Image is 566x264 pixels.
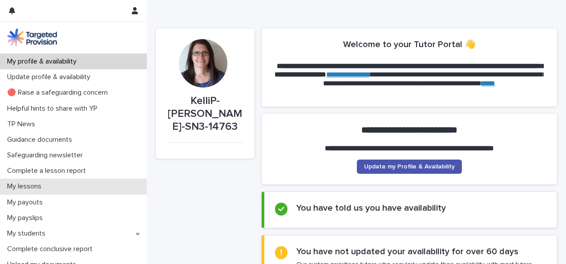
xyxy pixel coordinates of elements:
[364,164,455,170] span: Update my Profile & Availability
[4,73,97,81] p: Update profile & availability
[4,198,50,207] p: My payouts
[296,203,446,213] h2: You have told us you have availability
[4,88,115,97] p: 🔴 Raise a safeguarding concern
[4,104,105,113] p: Helpful hints to share with YP
[343,39,476,50] h2: Welcome to your Tutor Portal 👋
[4,57,84,66] p: My profile & availability
[4,214,50,222] p: My payslips
[4,182,49,191] p: My lessons
[296,246,518,257] h2: You have not updated your availability for over 60 days
[357,160,462,174] a: Update my Profile & Availability
[4,245,100,253] p: Complete conclusive report
[4,151,90,160] p: Safeguarding newsletter
[166,95,244,133] p: KelliP-[PERSON_NAME]-SN3-14763
[4,167,93,175] p: Complete a lesson report
[4,229,53,238] p: My students
[4,136,79,144] p: Guidance documents
[4,120,42,128] p: TP News
[7,28,57,46] img: M5nRWzHhSzIhMunXDL62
